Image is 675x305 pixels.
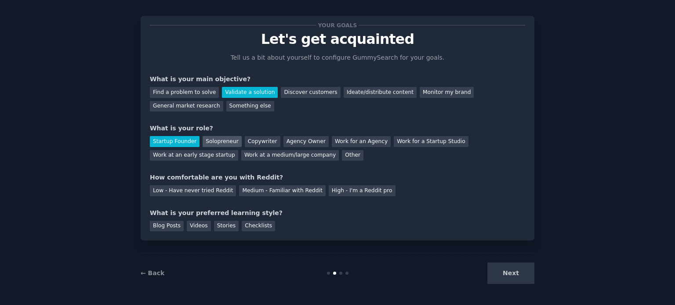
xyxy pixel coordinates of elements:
[332,136,391,147] div: Work for an Agency
[394,136,468,147] div: Work for a Startup Studio
[141,269,164,276] a: ← Back
[227,53,448,62] p: Tell us a bit about yourself to configure GummySearch for your goals.
[241,150,339,161] div: Work at a medium/large company
[150,124,525,133] div: What is your role?
[150,101,223,112] div: General market research
[344,87,417,98] div: Ideate/distribute content
[187,221,211,232] div: Videos
[420,87,474,98] div: Monitor my brand
[203,136,241,147] div: Solopreneur
[214,221,239,232] div: Stories
[150,87,219,98] div: Find a problem to solve
[283,136,329,147] div: Agency Owner
[245,136,280,147] div: Copywriter
[242,221,275,232] div: Checklists
[150,185,236,196] div: Low - Have never tried Reddit
[150,75,525,84] div: What is your main objective?
[150,221,184,232] div: Blog Posts
[222,87,278,98] div: Validate a solution
[150,150,238,161] div: Work at an early stage startup
[226,101,274,112] div: Something else
[281,87,340,98] div: Discover customers
[150,173,525,182] div: How comfortable are you with Reddit?
[239,185,325,196] div: Medium - Familiar with Reddit
[150,208,525,218] div: What is your preferred learning style?
[316,21,359,30] span: Your goals
[150,32,525,47] p: Let's get acquainted
[329,185,396,196] div: High - I'm a Reddit pro
[342,150,363,161] div: Other
[150,136,200,147] div: Startup Founder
